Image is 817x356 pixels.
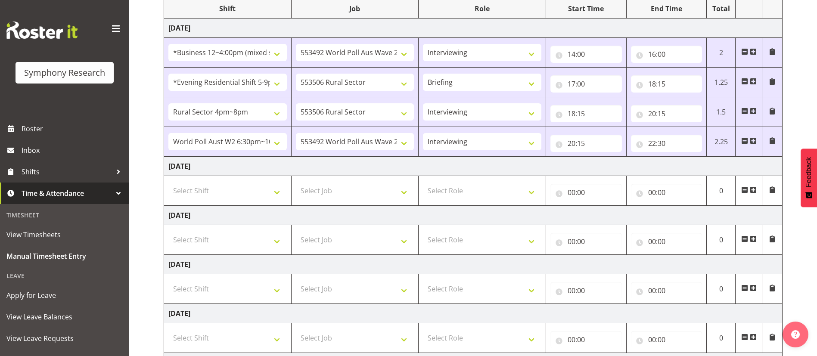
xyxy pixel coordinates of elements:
[631,135,702,152] input: Click to select...
[164,19,783,38] td: [DATE]
[631,282,702,299] input: Click to select...
[707,127,736,157] td: 2.25
[550,184,622,201] input: Click to select...
[791,330,800,339] img: help-xxl-2.png
[631,233,702,250] input: Click to select...
[711,3,731,14] div: Total
[707,38,736,68] td: 2
[22,144,125,157] span: Inbox
[24,66,105,79] div: Symphony Research
[707,323,736,353] td: 0
[22,165,112,178] span: Shifts
[550,135,622,152] input: Click to select...
[707,274,736,304] td: 0
[801,149,817,207] button: Feedback - Show survey
[6,228,123,241] span: View Timesheets
[550,105,622,122] input: Click to select...
[550,282,622,299] input: Click to select...
[2,306,127,328] a: View Leave Balances
[164,304,783,323] td: [DATE]
[164,206,783,225] td: [DATE]
[550,75,622,93] input: Click to select...
[2,206,127,224] div: Timesheet
[631,3,702,14] div: End Time
[550,3,622,14] div: Start Time
[6,289,123,302] span: Apply for Leave
[631,105,702,122] input: Click to select...
[2,285,127,306] a: Apply for Leave
[2,224,127,245] a: View Timesheets
[631,184,702,201] input: Click to select...
[805,157,813,187] span: Feedback
[631,331,702,348] input: Click to select...
[168,3,287,14] div: Shift
[631,75,702,93] input: Click to select...
[2,267,127,285] div: Leave
[550,331,622,348] input: Click to select...
[707,68,736,97] td: 1.25
[6,250,123,263] span: Manual Timesheet Entry
[22,187,112,200] span: Time & Attendance
[6,332,123,345] span: View Leave Requests
[707,97,736,127] td: 1.5
[22,122,125,135] span: Roster
[164,157,783,176] td: [DATE]
[707,225,736,255] td: 0
[631,46,702,63] input: Click to select...
[707,176,736,206] td: 0
[6,310,123,323] span: View Leave Balances
[6,22,78,39] img: Rosterit website logo
[550,233,622,250] input: Click to select...
[2,328,127,349] a: View Leave Requests
[423,3,541,14] div: Role
[2,245,127,267] a: Manual Timesheet Entry
[164,255,783,274] td: [DATE]
[550,46,622,63] input: Click to select...
[296,3,414,14] div: Job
